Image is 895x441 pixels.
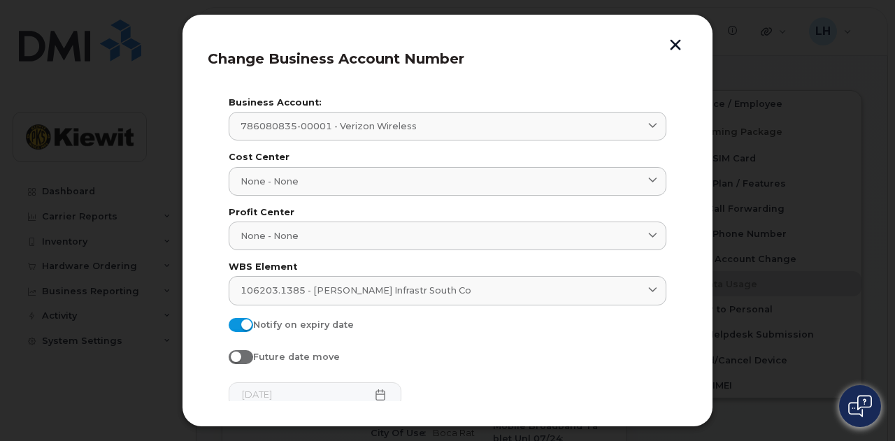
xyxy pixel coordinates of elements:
[253,319,354,330] span: Notify on expiry date
[229,276,666,305] a: 106203.1385 - [PERSON_NAME] Infrastr South Co
[229,222,666,250] a: None - None
[229,112,666,140] a: 786080835-00001 - Verizon Wireless
[241,120,417,133] span: 786080835-00001 - Verizon Wireless
[208,50,464,67] span: Change Business Account Number
[229,99,666,108] label: Business Account:
[229,153,666,162] label: Cost Center
[229,208,666,217] label: Profit Center
[229,263,666,272] label: WBS Element
[241,229,299,243] span: None - None
[229,167,666,196] a: None - None
[241,284,471,297] span: 106203.1385 - [PERSON_NAME] Infrastr South Co
[229,318,240,329] input: Notify on expiry date
[229,350,240,361] input: Future date move
[241,175,299,188] span: None - None
[253,352,340,362] span: Future date move
[848,395,872,417] img: Open chat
